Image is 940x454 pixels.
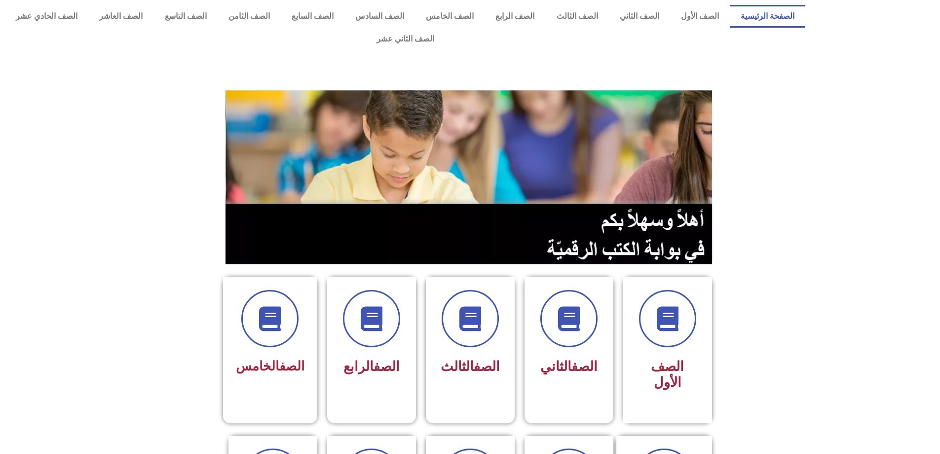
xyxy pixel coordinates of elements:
a: الصف الثالث [545,5,608,28]
a: الصف الحادي عشر [5,5,88,28]
a: الصف [374,359,400,374]
a: الصف [571,359,598,374]
span: الرابع [343,359,400,374]
a: الصف الرابع [485,5,545,28]
span: الصف الأول [651,359,684,390]
a: الصف التاسع [153,5,217,28]
a: الصف السادس [344,5,415,28]
span: الثالث [441,359,500,374]
span: الثاني [540,359,598,374]
a: الصف [279,359,304,373]
a: الصف الثاني عشر [5,28,805,50]
a: الصفحة الرئيسية [730,5,805,28]
a: الصف الخامس [415,5,485,28]
a: الصف الأول [670,5,730,28]
a: الصف [474,359,500,374]
a: الصف الثاني [609,5,670,28]
a: الصف العاشر [88,5,153,28]
span: الخامس [236,359,304,373]
a: الصف الثامن [218,5,281,28]
a: الصف السابع [281,5,344,28]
